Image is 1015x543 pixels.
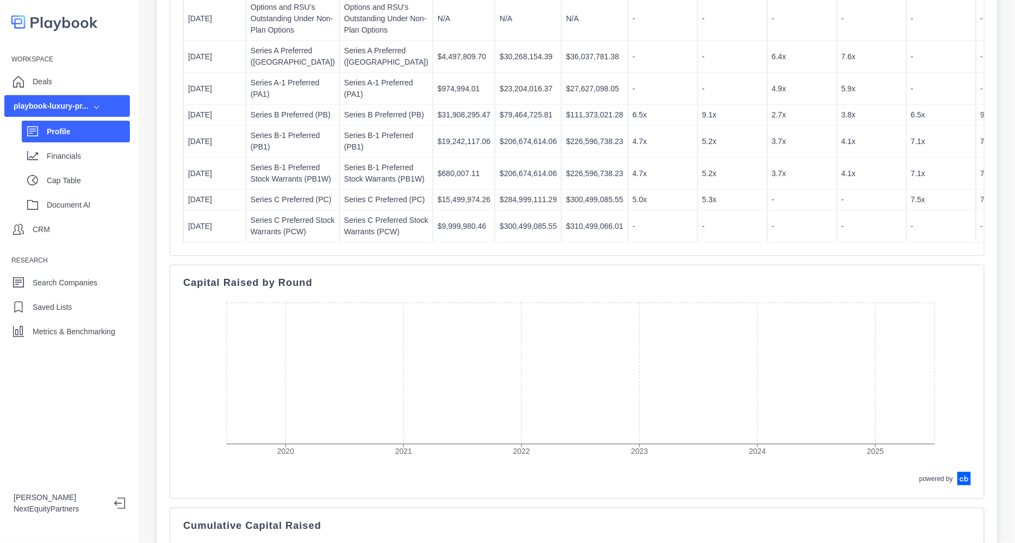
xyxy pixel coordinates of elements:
p: Deals [33,76,52,88]
p: 7.1x [911,136,972,147]
p: - [633,13,693,24]
p: [DATE] [188,83,241,95]
p: N/A [500,13,557,24]
p: $27,627,098.05 [566,83,623,95]
p: Series C Preferred Stock Warrants (PCW) [251,215,335,238]
p: Series A-1 Preferred (PA1) [344,77,428,100]
p: 4.1x [842,136,902,147]
p: $226,596,738.23 [566,136,623,147]
p: Series B Preferred (PB) [251,109,335,121]
p: 9.1x [702,109,763,121]
p: $23,204,016.37 [500,83,557,95]
p: 4.7x [633,136,693,147]
tspan: 2025 [867,447,884,455]
p: $30,268,154.39 [500,51,557,63]
p: [DATE] [188,194,241,205]
p: CRM [33,224,50,235]
p: Series B-1 Preferred Stock Warrants (PB1W) [251,162,335,185]
p: 3.7x [772,136,832,147]
p: - [842,13,902,24]
p: $206,674,614.06 [500,136,557,147]
tspan: 2024 [749,447,766,455]
p: 6.5x [911,109,972,121]
p: Saved Lists [33,302,72,313]
p: Financials [47,151,130,162]
p: - [702,51,763,63]
tspan: 2020 [277,447,294,455]
tspan: 2022 [513,447,530,455]
p: [DATE] [188,168,241,179]
p: 4.1x [842,168,902,179]
p: $19,242,117.06 [438,136,490,147]
p: - [633,221,693,232]
img: crunchbase-logo [957,472,971,485]
p: $79,464,725.81 [500,109,557,121]
p: N/A [566,13,623,24]
p: $15,499,974.26 [438,194,490,205]
p: 6.4x [772,51,832,63]
p: - [911,221,972,232]
p: - [911,13,972,24]
p: - [842,194,902,205]
p: Series B-1 Preferred (PB1) [251,130,335,153]
p: Options and RSU's Outstanding Under Non-Plan Options [251,2,335,36]
p: - [772,221,832,232]
p: $206,674,614.06 [500,168,557,179]
p: 4.7x [633,168,693,179]
p: 7.6x [842,51,902,63]
div: playbook-luxury-pr... [14,101,89,112]
p: Document AI [47,199,130,211]
p: 4.9x [772,83,832,95]
p: 5.2x [702,136,763,147]
p: 5.9x [842,83,902,95]
p: $974,994.01 [438,83,490,95]
p: [DATE] [188,136,241,147]
p: Series C Preferred Stock Warrants (PCW) [344,215,428,238]
p: $226,596,738.23 [566,168,623,179]
p: Metrics & Benchmarking [33,326,115,338]
p: NextEquityPartners [14,503,105,515]
p: 3.7x [772,168,832,179]
p: $284,999,111.29 [500,194,557,205]
p: Series A Preferred ([GEOGRAPHIC_DATA]) [344,45,428,68]
p: Series A-1 Preferred (PA1) [251,77,335,100]
p: Options and RSU's Outstanding Under Non-Plan Options [344,2,428,36]
p: $300,499,085.55 [500,221,557,232]
p: $310,499,066.01 [566,221,623,232]
p: 5.2x [702,168,763,179]
p: [DATE] [188,109,241,121]
p: Cumulative Capital Raised [183,521,971,530]
p: Series B-1 Preferred Stock Warrants (PB1W) [344,162,428,185]
p: - [911,83,972,95]
p: - [702,83,763,95]
p: N/A [438,13,490,24]
p: - [911,51,972,63]
p: $9,999,980.46 [438,221,490,232]
p: Cap Table [47,175,130,186]
p: 3.8x [842,109,902,121]
p: Series C Preferred (PC) [344,194,428,205]
p: $31,908,295.47 [438,109,490,121]
p: $680,007.11 [438,168,490,179]
p: 5.3x [702,194,763,205]
p: - [772,194,832,205]
p: Series C Preferred (PC) [251,194,335,205]
p: Series B-1 Preferred (PB1) [344,130,428,153]
p: 5.0x [633,194,693,205]
p: [DATE] [188,51,241,63]
p: powered by [919,474,953,484]
p: - [633,83,693,95]
p: $111,373,021.28 [566,109,623,121]
p: Series A Preferred ([GEOGRAPHIC_DATA]) [251,45,335,68]
p: [DATE] [188,13,241,24]
p: 2.7x [772,109,832,121]
p: Profile [47,126,130,138]
img: logo-colored [11,11,98,33]
p: $4,497,809.70 [438,51,490,63]
tspan: 2021 [395,447,412,455]
p: Capital Raised by Round [183,278,971,287]
p: 7.1x [911,168,972,179]
p: - [633,51,693,63]
p: Search Companies [33,277,97,289]
p: Series B Preferred (PB) [344,109,428,121]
